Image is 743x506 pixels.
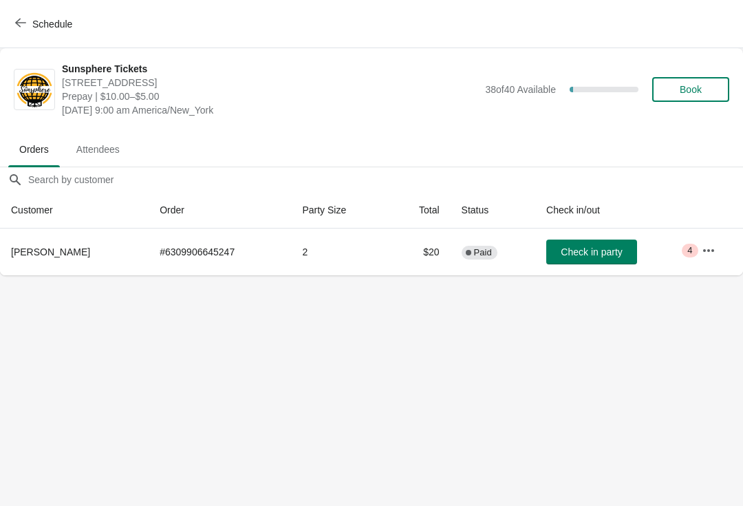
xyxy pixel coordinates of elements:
[32,19,72,30] span: Schedule
[291,229,388,275] td: 2
[65,137,131,162] span: Attendees
[535,192,691,229] th: Check in/out
[62,103,478,117] span: [DATE] 9:00 am America/New_York
[388,192,450,229] th: Total
[11,246,90,257] span: [PERSON_NAME]
[149,229,291,275] td: # 6309906645247
[291,192,388,229] th: Party Size
[149,192,291,229] th: Order
[388,229,450,275] td: $20
[62,89,478,103] span: Prepay | $10.00–$5.00
[687,245,692,256] span: 4
[485,84,556,95] span: 38 of 40 Available
[7,12,83,36] button: Schedule
[680,84,702,95] span: Book
[8,137,60,162] span: Orders
[561,246,622,257] span: Check in party
[28,167,743,192] input: Search by customer
[652,77,729,102] button: Book
[62,62,478,76] span: Sunsphere Tickets
[14,71,54,109] img: Sunsphere Tickets
[546,240,637,264] button: Check in party
[451,192,535,229] th: Status
[474,247,492,258] span: Paid
[62,76,478,89] span: [STREET_ADDRESS]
